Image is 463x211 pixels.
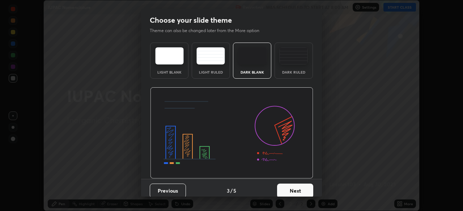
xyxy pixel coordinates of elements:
div: Dark Ruled [279,70,308,74]
img: darkTheme.f0cc69e5.svg [238,47,267,65]
div: Light Ruled [196,70,225,74]
img: darkRuledTheme.de295e13.svg [279,47,308,65]
button: Next [277,184,313,198]
h2: Choose your slide theme [150,16,232,25]
div: Light Blank [155,70,184,74]
img: lightRuledTheme.5fabf969.svg [196,47,225,65]
button: Previous [150,184,186,198]
img: lightTheme.e5ed3b09.svg [155,47,184,65]
h4: 3 [227,187,230,194]
h4: / [230,187,233,194]
h4: 5 [233,187,236,194]
p: Theme can also be changed later from the More option [150,27,267,34]
img: darkThemeBanner.d06ce4a2.svg [150,87,313,179]
div: Dark Blank [238,70,267,74]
